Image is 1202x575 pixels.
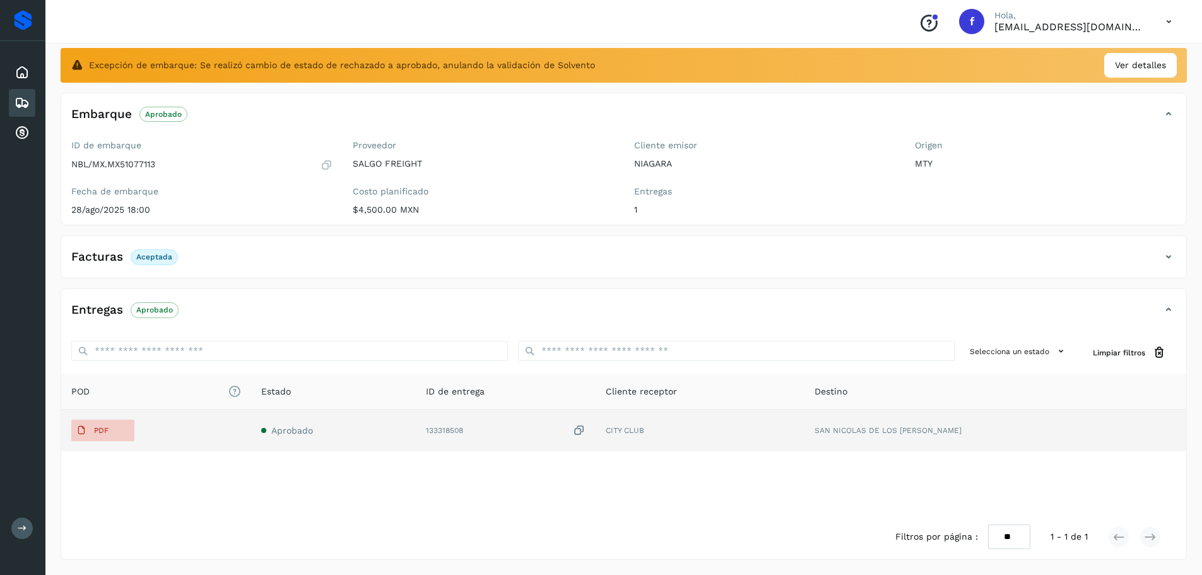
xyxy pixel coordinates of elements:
p: facturacion@salgofreight.com [994,21,1146,33]
label: Proveedor [353,140,614,151]
h4: Embarque [71,107,132,122]
div: Cuentas por cobrar [9,119,35,147]
label: Cliente emisor [634,140,895,151]
p: Hola, [994,10,1146,21]
h4: Entregas [71,303,123,317]
div: EmbarqueAprobado [61,104,1186,135]
p: SALGO FREIGHT [353,158,614,169]
p: Aceptada [136,252,172,261]
div: EntregasAprobado [61,299,1186,331]
p: 1 [634,205,895,215]
p: $4,500.00 MXN [353,205,614,215]
span: Limpiar filtros [1093,347,1145,359]
span: Aprobado [271,425,313,436]
p: 28/ago/2025 18:00 [71,205,333,215]
span: ID de entrega [426,385,485,398]
label: Entregas [634,186,895,197]
button: Limpiar filtros [1083,341,1176,364]
span: Estado [261,385,291,398]
label: Origen [915,140,1176,151]
div: 133318508 [426,424,586,437]
p: PDF [94,426,109,435]
button: Selecciona un estado [965,341,1073,362]
span: Filtros por página : [895,530,978,543]
h4: Facturas [71,250,123,264]
p: Aprobado [136,305,173,314]
label: Costo planificado [353,186,614,197]
p: NIAGARA [634,158,895,169]
span: Ver detalles [1115,59,1166,72]
td: SAN NICOLAS DE LOS [PERSON_NAME] [804,410,1186,451]
span: Destino [815,385,847,398]
div: Embarques [9,89,35,117]
span: 1 - 1 de 1 [1051,530,1088,543]
div: FacturasAceptada [61,246,1186,278]
span: POD [71,385,241,398]
td: CITY CLUB [596,410,804,451]
label: ID de embarque [71,140,333,151]
p: MTY [915,158,1176,169]
p: Aprobado [145,110,182,119]
p: NBL/MX.MX51077113 [71,159,155,170]
label: Fecha de embarque [71,186,333,197]
button: PDF [71,420,134,441]
div: Inicio [9,59,35,86]
span: Cliente receptor [606,385,677,398]
span: Excepción de embarque: Se realizó cambio de estado de rechazado a aprobado, anulando la validació... [89,59,595,72]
